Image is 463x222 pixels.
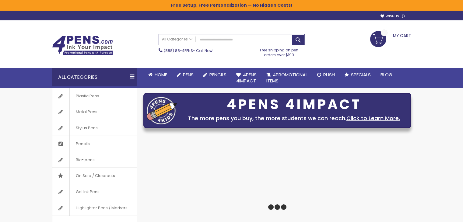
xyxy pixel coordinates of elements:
[346,114,400,122] a: Click to Learn More.
[52,88,137,104] a: Plastic Pens
[52,184,137,200] a: Gel Ink Pens
[143,68,172,82] a: Home
[183,71,194,78] span: Pens
[381,71,392,78] span: Blog
[381,14,405,19] a: Wishlist
[162,37,192,42] span: All Categories
[172,68,198,82] a: Pens
[209,71,226,78] span: Pencils
[52,200,137,216] a: Highlighter Pens / Markers
[69,168,121,184] span: On Sale / Closeouts
[164,48,193,53] a: (888) 88-4PENS
[52,120,137,136] a: Stylus Pens
[69,152,101,168] span: Bic® pens
[180,98,408,111] div: 4PENS 4IMPACT
[69,136,96,152] span: Pencils
[52,36,113,55] img: 4Pens Custom Pens and Promotional Products
[69,104,103,120] span: Metal Pens
[69,88,105,104] span: Plastic Pens
[236,71,257,84] span: 4Pens 4impact
[312,68,340,82] a: Rush
[69,200,134,216] span: Highlighter Pens / Markers
[52,168,137,184] a: On Sale / Closeouts
[52,68,137,86] div: All Categories
[376,68,397,82] a: Blog
[351,71,371,78] span: Specials
[159,34,195,44] a: All Categories
[52,152,137,168] a: Bic® pens
[198,68,231,82] a: Pencils
[254,45,305,57] div: Free shipping on pen orders over $199
[340,68,376,82] a: Specials
[69,184,106,200] span: Gel Ink Pens
[155,71,167,78] span: Home
[261,68,312,88] a: 4PROMOTIONALITEMS
[52,136,137,152] a: Pencils
[266,71,307,84] span: 4PROMOTIONAL ITEMS
[323,71,335,78] span: Rush
[69,120,104,136] span: Stylus Pens
[52,104,137,120] a: Metal Pens
[164,48,213,53] span: - Call Now!
[231,68,261,88] a: 4Pens4impact
[180,114,408,123] div: The more pens you buy, the more students we can reach.
[147,97,177,124] img: four_pen_logo.png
